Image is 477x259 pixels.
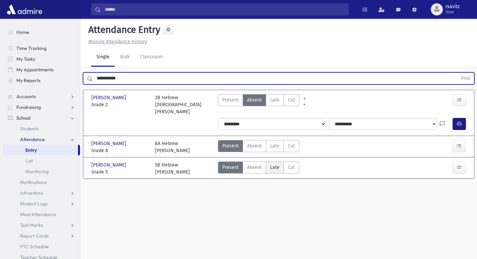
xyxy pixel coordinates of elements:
[3,54,80,64] a: My Tasks
[16,67,54,73] span: My Appointments
[25,147,37,153] span: Entry
[457,73,474,84] button: Find
[3,188,80,198] a: Infractions
[135,48,168,67] a: Classroom
[91,101,148,108] span: Grade 2
[247,164,262,171] span: Absent
[101,3,348,15] input: Search
[446,9,460,15] span: User
[20,126,38,132] span: Students
[3,209,80,220] a: Meal Attendance
[16,45,47,51] span: Time Tracking
[222,96,239,104] span: Present
[3,134,80,145] a: Attendance
[91,169,148,176] span: Grade 5
[288,142,295,149] span: Cut
[222,164,239,171] span: Present
[288,164,295,171] span: Cut
[288,96,295,104] span: Cut
[91,147,148,154] span: Grade 8
[115,48,135,67] a: Bulk
[20,211,56,217] span: Meal Attendance
[5,3,44,16] img: AdmirePro
[20,179,47,185] span: Notifications
[91,94,128,101] span: [PERSON_NAME]
[155,161,190,176] div: 5B Hebrew [PERSON_NAME]
[247,96,262,104] span: Absent
[3,155,80,166] a: List
[20,136,45,142] span: Attendance
[3,91,80,102] a: Accounts
[16,93,36,100] span: Accounts
[3,198,80,209] a: Student Logs
[218,161,299,176] div: AttTypes
[446,4,460,9] span: rsavitz
[3,75,80,86] a: My Reports
[91,48,115,67] a: Single
[86,24,160,36] h5: Attendance Entry
[222,142,239,149] span: Present
[3,64,80,75] a: My Appointments
[3,27,80,38] a: Home
[16,56,35,62] span: My Tasks
[20,244,49,250] span: PTC Schedule
[16,77,41,83] span: My Reports
[155,140,190,154] div: 8A Hebrew [PERSON_NAME]
[3,220,80,231] a: Test Marks
[16,115,30,121] span: School
[3,43,80,54] a: Time Tracking
[3,241,80,252] a: PTC Schedule
[16,104,41,110] span: Fundraising
[3,123,80,134] a: Students
[218,94,299,115] div: AttTypes
[25,158,33,164] span: List
[86,39,147,45] a: Missing Attendance History
[88,39,147,45] u: Missing Attendance History
[3,231,80,241] a: Report Cards
[155,94,212,115] div: 2B Hebrew [DEMOGRAPHIC_DATA][PERSON_NAME]
[3,145,78,155] a: Entry
[20,201,48,207] span: Student Logs
[20,233,49,239] span: Report Cards
[20,222,43,228] span: Test Marks
[91,161,128,169] span: [PERSON_NAME]
[25,169,49,175] span: Monitoring
[16,29,29,35] span: Home
[3,102,80,113] a: Fundraising
[270,96,280,104] span: Late
[270,164,280,171] span: Late
[3,166,80,177] a: Monitoring
[218,140,299,154] div: AttTypes
[3,177,80,188] a: Notifications
[91,140,128,147] span: [PERSON_NAME]
[270,142,280,149] span: Late
[3,113,80,123] a: School
[247,142,262,149] span: Absent
[20,190,43,196] span: Infractions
